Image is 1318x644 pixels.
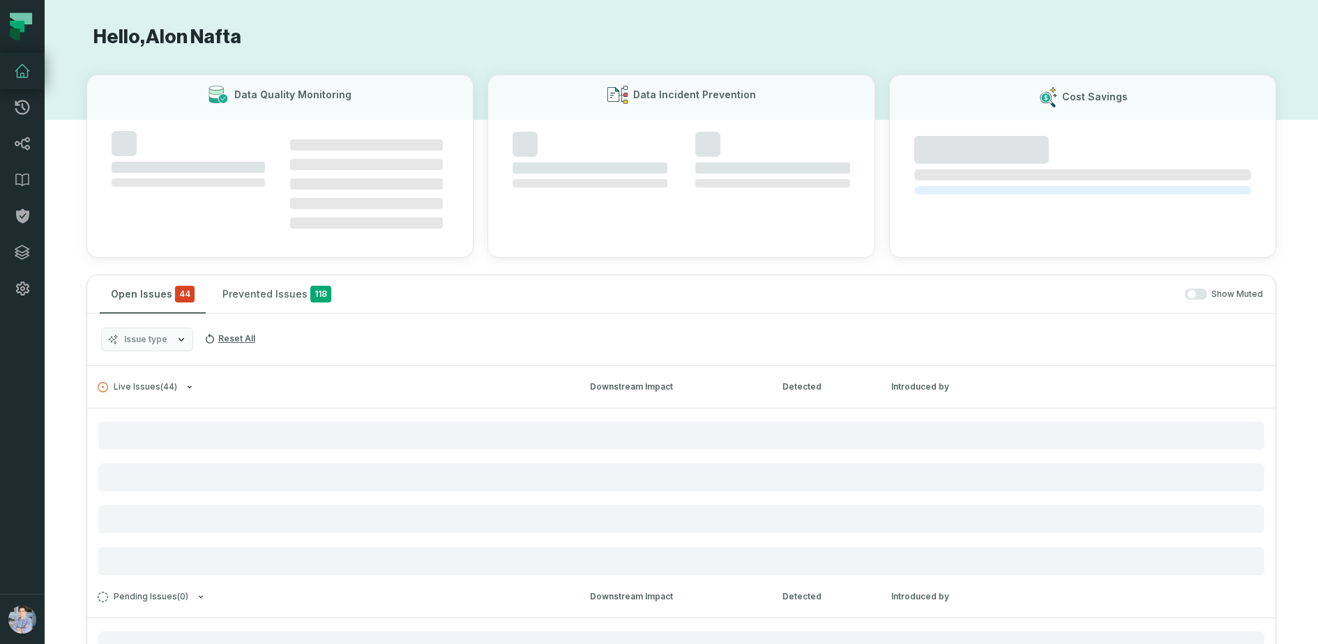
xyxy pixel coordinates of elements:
[891,381,1017,393] div: Introduced by
[86,25,1276,49] h1: Hello, Alon Nafta
[101,328,193,351] button: Issue type
[98,592,565,602] button: Pending Issues(0)
[310,286,331,302] span: 118
[87,408,1275,575] div: Live Issues(44)
[891,590,1017,603] div: Introduced by
[199,328,261,350] button: Reset All
[211,275,342,313] button: Prevented Issues
[98,382,177,392] span: Live Issues ( 44 )
[175,286,195,302] span: critical issues and errors combined
[234,88,351,102] h3: Data Quality Monitoring
[98,592,188,602] span: Pending Issues ( 0 )
[124,334,167,345] span: Issue type
[86,75,474,258] button: Data Quality Monitoring
[487,75,874,258] button: Data Incident Prevention
[782,381,866,393] div: Detected
[348,289,1263,300] div: Show Muted
[8,606,36,634] img: avatar of Alon Nafta
[100,275,206,313] button: Open Issues
[590,590,757,603] div: Downstream Impact
[590,381,757,393] div: Downstream Impact
[782,590,866,603] div: Detected
[1062,90,1128,104] h3: Cost Savings
[98,382,565,392] button: Live Issues(44)
[633,88,756,102] h3: Data Incident Prevention
[889,75,1276,258] button: Cost Savings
